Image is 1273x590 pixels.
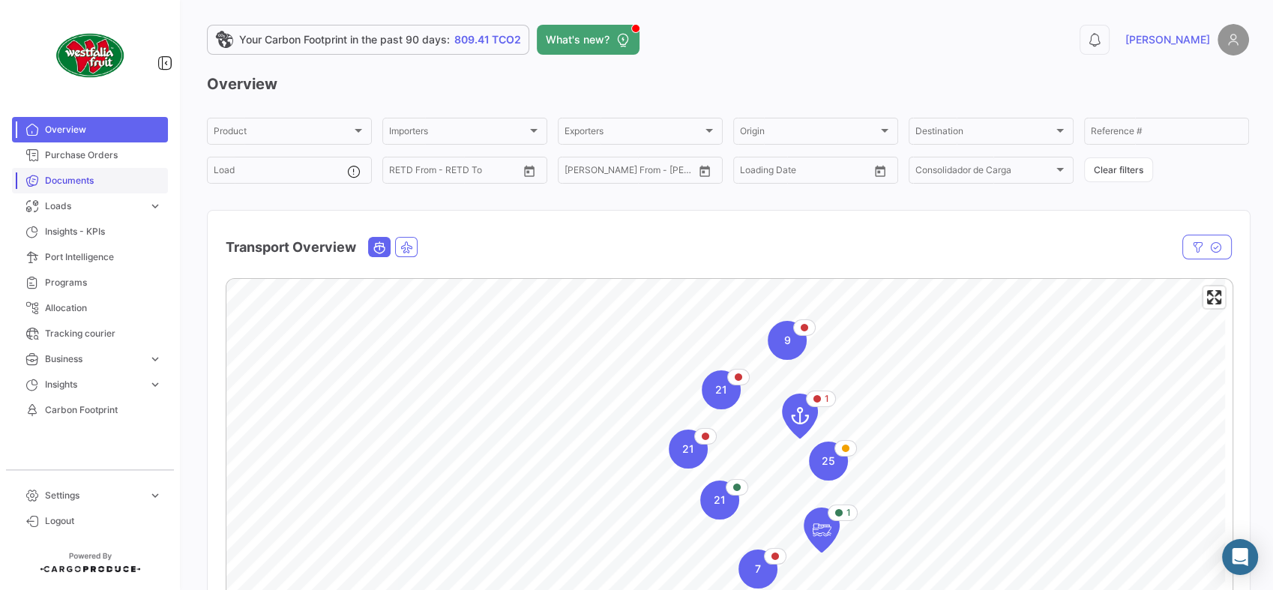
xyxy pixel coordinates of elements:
a: Documents [12,168,168,193]
span: 9 [784,333,791,348]
span: Purchase Orders [45,148,162,162]
span: Consolidador de Carga [915,167,1053,178]
span: Product [214,128,352,139]
button: Clear filters [1084,157,1153,182]
a: Programs [12,270,168,295]
a: Port Intelligence [12,244,168,270]
span: Origin [740,128,878,139]
a: Your Carbon Footprint in the past 90 days:809.41 TCO2 [207,25,529,55]
a: Insights - KPIs [12,219,168,244]
a: Allocation [12,295,168,321]
input: From [565,167,586,178]
input: To [771,167,833,178]
img: placeholder-user.png [1218,24,1249,55]
button: Open calendar [869,160,891,182]
span: Destination [915,128,1053,139]
img: client-50.png [52,18,127,93]
button: Air [396,238,417,256]
span: 1 [846,506,851,520]
span: expand_more [148,378,162,391]
div: Map marker [809,442,848,481]
span: [PERSON_NAME] [1125,32,1210,47]
input: From [389,167,410,178]
button: Ocean [369,238,390,256]
div: Map marker [669,430,708,469]
span: Tracking courier [45,327,162,340]
span: 21 [682,442,694,457]
span: Port Intelligence [45,250,162,264]
span: 1 [825,392,829,406]
a: Tracking courier [12,321,168,346]
div: Map marker [702,370,741,409]
a: Overview [12,117,168,142]
div: Map marker [804,508,840,553]
button: Open calendar [518,160,541,182]
span: Carbon Footprint [45,403,162,417]
h3: Overview [207,73,1249,94]
span: Your Carbon Footprint in the past 90 days: [239,32,450,47]
button: What's new? [537,25,639,55]
button: Open calendar [693,160,716,182]
span: Importers [389,128,527,139]
span: 21 [715,382,727,397]
span: 7 [755,562,761,577]
div: Map marker [768,321,807,360]
input: To [596,167,657,178]
span: Logout [45,514,162,528]
div: Abrir Intercom Messenger [1222,539,1258,575]
span: Overview [45,123,162,136]
span: expand_more [148,489,162,502]
span: Exporters [565,128,702,139]
input: To [421,167,482,178]
div: Map marker [738,550,777,589]
input: From [740,167,761,178]
span: expand_more [148,199,162,213]
span: Insights - KPIs [45,225,162,238]
div: Map marker [700,481,739,520]
div: Map marker [782,394,818,439]
a: Carbon Footprint [12,397,168,423]
span: Loads [45,199,142,213]
span: Programs [45,276,162,289]
span: 809.41 TCO2 [454,32,521,47]
span: Documents [45,174,162,187]
span: Insights [45,378,142,391]
span: Business [45,352,142,366]
span: Allocation [45,301,162,315]
span: expand_more [148,352,162,366]
span: Settings [45,489,142,502]
a: Purchase Orders [12,142,168,168]
span: What's new? [546,32,610,47]
span: 21 [714,493,726,508]
button: Enter fullscreen [1203,286,1225,308]
h4: Transport Overview [226,237,356,258]
span: 25 [822,454,835,469]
